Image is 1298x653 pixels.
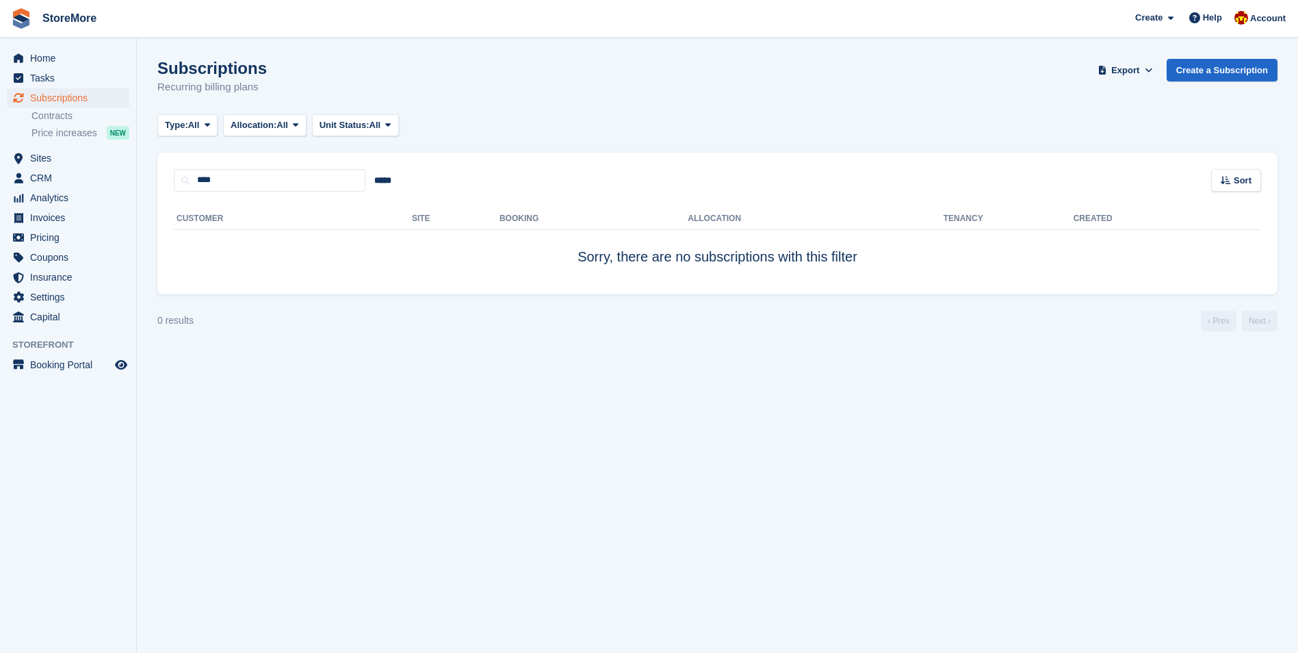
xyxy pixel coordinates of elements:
a: menu [7,88,129,107]
a: Next [1242,311,1277,331]
span: Pricing [30,228,112,247]
span: Booking Portal [30,355,112,374]
span: Insurance [30,268,112,287]
th: Allocation [688,208,943,230]
span: All [369,118,381,132]
a: Price increases NEW [31,125,129,140]
th: Site [412,208,499,230]
a: menu [7,188,129,207]
a: menu [7,208,129,227]
nav: Page [1198,311,1280,331]
button: Type: All [157,114,218,137]
span: Invoices [30,208,112,227]
span: Analytics [30,188,112,207]
span: Settings [30,287,112,307]
a: menu [7,168,129,188]
div: NEW [107,126,129,140]
span: All [276,118,288,132]
th: Booking [499,208,688,230]
button: Unit Status: All [312,114,399,137]
span: Unit Status: [320,118,369,132]
a: menu [7,68,129,88]
span: CRM [30,168,112,188]
p: Recurring billing plans [157,79,267,95]
span: Storefront [12,338,136,352]
span: Sort [1234,174,1251,188]
a: menu [7,355,129,374]
span: Allocation: [231,118,276,132]
span: Tasks [30,68,112,88]
h1: Subscriptions [157,59,267,77]
a: menu [7,287,129,307]
span: Help [1203,11,1222,25]
button: Allocation: All [223,114,307,137]
span: Subscriptions [30,88,112,107]
a: Previous [1201,311,1236,331]
a: StoreMore [37,7,102,29]
a: menu [7,149,129,168]
th: Created [1074,208,1261,230]
span: Coupons [30,248,112,267]
span: Capital [30,307,112,326]
span: Create [1135,11,1163,25]
button: Export [1095,59,1156,81]
a: menu [7,307,129,326]
a: menu [7,49,129,68]
a: Contracts [31,110,129,123]
a: menu [7,248,129,267]
th: Customer [174,208,412,230]
span: Account [1250,12,1286,25]
div: 0 results [157,313,194,328]
span: Export [1111,64,1139,77]
a: Create a Subscription [1167,59,1277,81]
span: Type: [165,118,188,132]
span: Sites [30,149,112,168]
span: Home [30,49,112,68]
a: menu [7,228,129,247]
span: Price increases [31,127,97,140]
span: Sorry, there are no subscriptions with this filter [577,249,857,264]
span: All [188,118,200,132]
a: Preview store [113,357,129,373]
img: Store More Team [1234,11,1248,25]
th: Tenancy [944,208,991,230]
a: menu [7,268,129,287]
img: stora-icon-8386f47178a22dfd0bd8f6a31ec36ba5ce8667c1dd55bd0f319d3a0aa187defe.svg [11,8,31,29]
